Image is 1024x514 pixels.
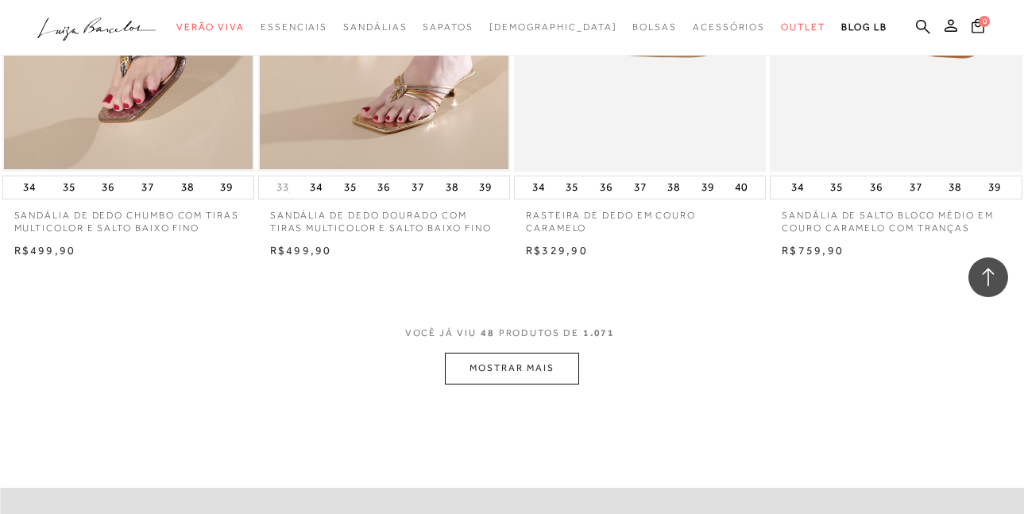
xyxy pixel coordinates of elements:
[786,176,809,199] button: 34
[272,180,294,195] button: 33
[343,13,407,42] a: noSubCategoriesText
[405,327,620,338] span: VOCÊ JÁ VIU PRODUTOS DE
[261,21,327,33] span: Essenciais
[526,244,588,257] span: R$329,90
[489,13,617,42] a: noSubCategoriesText
[58,176,80,199] button: 35
[781,13,825,42] a: noSubCategoriesText
[781,21,825,33] span: Outlet
[841,21,887,33] span: BLOG LB
[730,176,752,199] button: 40
[527,176,550,199] button: 34
[632,21,677,33] span: Bolsas
[373,176,395,199] button: 36
[697,176,719,199] button: 39
[561,176,583,199] button: 35
[595,176,617,199] button: 36
[967,17,989,39] button: 0
[176,13,245,42] a: noSubCategoriesText
[407,176,429,199] button: 37
[770,199,1022,236] a: SANDÁLIA DE SALTO BLOCO MÉDIO EM COURO CARAMELO COM TRANÇAS
[305,176,327,199] button: 34
[632,13,677,42] a: noSubCategoriesText
[423,21,473,33] span: Sapatos
[18,176,41,199] button: 34
[441,176,463,199] button: 38
[343,21,407,33] span: Sandálias
[865,176,887,199] button: 36
[261,13,327,42] a: noSubCategoriesText
[905,176,927,199] button: 37
[782,244,844,257] span: R$759,90
[983,176,1006,199] button: 39
[445,353,578,384] button: MOSTRAR MAIS
[423,13,473,42] a: noSubCategoriesText
[14,244,76,257] span: R$499,90
[176,176,199,199] button: 38
[176,21,245,33] span: Verão Viva
[97,176,119,199] button: 36
[583,327,616,338] span: 1.071
[825,176,848,199] button: 35
[481,327,495,338] span: 48
[663,176,685,199] button: 38
[693,21,765,33] span: Acessórios
[215,176,238,199] button: 39
[2,199,254,236] a: SANDÁLIA DE DEDO CHUMBO COM TIRAS MULTICOLOR E SALTO BAIXO FINO
[270,244,332,257] span: R$499,90
[489,21,617,33] span: [DEMOGRAPHIC_DATA]
[944,176,966,199] button: 38
[979,16,990,27] span: 0
[258,199,510,236] a: SANDÁLIA DE DEDO DOURADO COM TIRAS MULTICOLOR E SALTO BAIXO FINO
[629,176,651,199] button: 37
[339,176,361,199] button: 35
[514,199,766,236] a: RASTEIRA DE DEDO EM COURO CARAMELO
[841,13,887,42] a: BLOG LB
[474,176,497,199] button: 39
[693,13,765,42] a: noSubCategoriesText
[137,176,159,199] button: 37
